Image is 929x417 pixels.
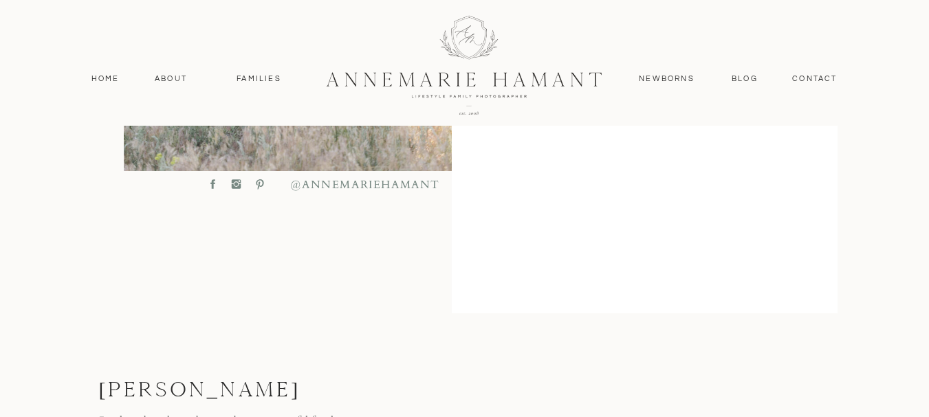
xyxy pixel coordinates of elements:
p: [PERSON_NAME] [99,377,382,407]
a: Newborns [634,73,700,85]
p: @ANNEMARIEHAMANT [290,177,380,192]
a: Home [85,73,126,85]
a: contact [785,73,845,85]
a: Families [228,73,290,85]
a: About [151,73,191,85]
a: Blog [729,73,761,85]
